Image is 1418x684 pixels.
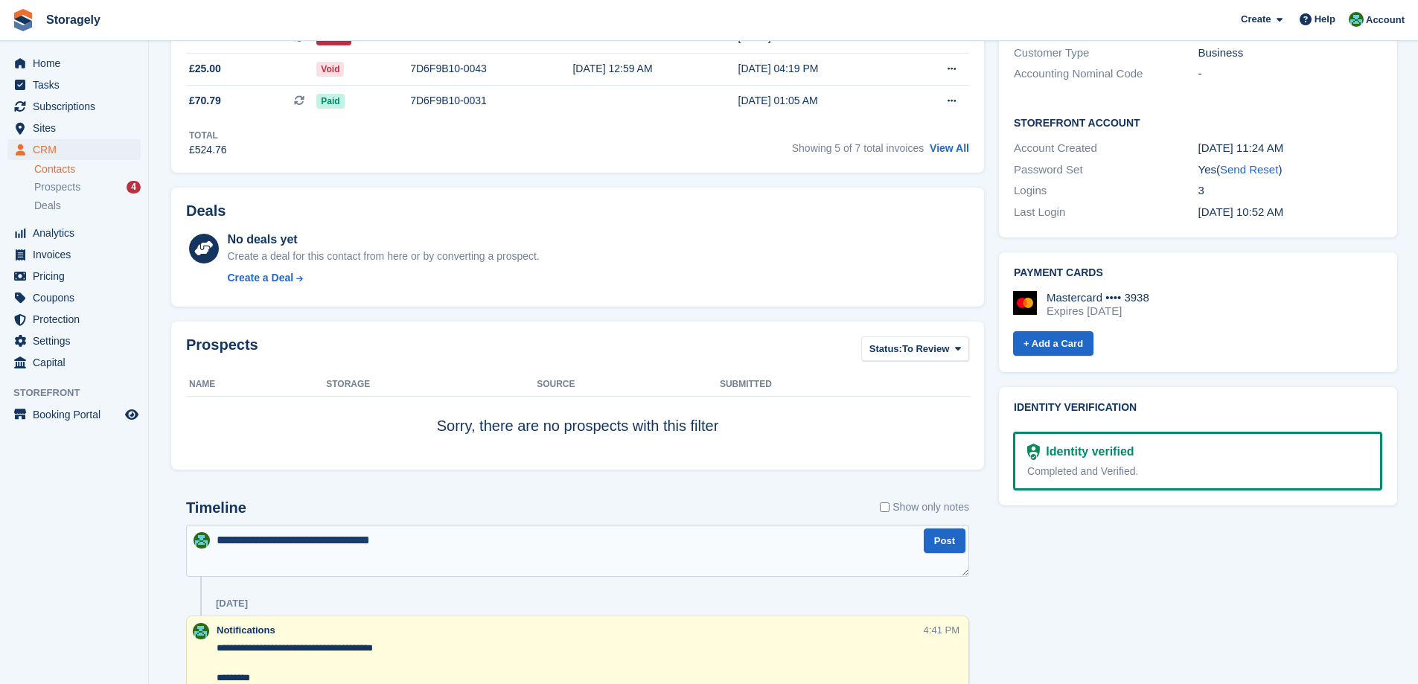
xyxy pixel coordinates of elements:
div: 3 [1198,182,1382,199]
span: Help [1315,12,1335,27]
div: Customer Type [1014,45,1198,62]
span: Deals [34,199,61,213]
a: menu [7,139,141,160]
div: [DATE] [216,598,248,610]
span: Invoices [33,244,122,265]
button: Post [924,528,965,553]
span: Capital [33,352,122,373]
a: menu [7,352,141,373]
h2: Timeline [186,499,246,517]
th: Storage [326,373,537,397]
h2: Identity verification [1014,402,1382,414]
span: Subscriptions [33,96,122,117]
a: Contacts [34,162,141,176]
div: Completed and Verified. [1027,464,1368,479]
a: Preview store [123,406,141,423]
div: Business [1198,45,1382,62]
img: Mastercard Logo [1013,291,1037,315]
div: Account Created [1014,140,1198,157]
span: Coupons [33,287,122,308]
a: menu [7,244,141,265]
span: Void [316,62,344,77]
span: Home [33,53,122,74]
a: menu [7,74,141,95]
img: Identity Verification Ready [1027,444,1040,460]
span: £70.79 [189,93,221,109]
img: Notifications [193,623,209,639]
span: Status: [869,342,902,357]
div: Mastercard •••• 3938 [1047,291,1149,304]
span: CRM [33,139,122,160]
span: Analytics [33,223,122,243]
div: £524.76 [189,142,227,158]
span: Sites [33,118,122,138]
div: Accounting Nominal Code [1014,65,1198,83]
a: menu [7,266,141,287]
h2: Prospects [186,336,258,364]
div: [DATE] 04:19 PM [738,61,905,77]
input: Show only notes [880,499,890,515]
img: Notifications [1349,12,1364,27]
a: menu [7,287,141,308]
a: View All [930,142,969,154]
span: Notifications [217,624,275,636]
button: Status: To Review [861,336,969,361]
a: Deals [34,198,141,214]
span: Showing 5 of 7 total invoices [792,142,924,154]
div: Total [189,129,227,142]
a: menu [7,53,141,74]
a: Prospects 4 [34,179,141,195]
span: ( ) [1216,163,1282,176]
span: Settings [33,330,122,351]
div: [DATE] 12:59 AM [572,61,738,77]
div: Create a deal for this contact from here or by converting a prospect. [227,249,539,264]
div: - [1198,65,1382,83]
img: stora-icon-8386f47178a22dfd0bd8f6a31ec36ba5ce8667c1dd55bd0f319d3a0aa187defe.svg [12,9,34,31]
h2: Deals [186,202,226,220]
div: 4 [127,181,141,194]
span: Paid [316,94,344,109]
h2: Payment cards [1014,267,1382,279]
span: Pricing [33,266,122,287]
label: Show only notes [880,499,969,515]
a: menu [7,223,141,243]
div: Expires [DATE] [1047,304,1149,318]
span: £25.00 [189,61,221,77]
div: 7D6F9B10-0043 [410,61,572,77]
div: Logins [1014,182,1198,199]
h2: Storefront Account [1014,115,1382,130]
span: Storefront [13,386,148,400]
a: Storagely [40,7,106,32]
div: No deals yet [227,231,539,249]
div: Identity verified [1040,443,1134,461]
div: [DATE] 11:24 AM [1198,140,1382,157]
a: menu [7,118,141,138]
time: 2025-07-03 09:52:12 UTC [1198,205,1284,218]
span: Tasks [33,74,122,95]
div: Last Login [1014,204,1198,221]
span: Booking Portal [33,404,122,425]
div: Password Set [1014,162,1198,179]
a: menu [7,404,141,425]
span: Account [1366,13,1405,28]
th: Name [186,373,326,397]
span: To Review [902,342,949,357]
div: [DATE] 01:05 AM [738,93,905,109]
span: Protection [33,309,122,330]
span: Create [1241,12,1271,27]
a: Create a Deal [227,270,539,286]
div: 7D6F9B10-0031 [410,93,572,109]
th: Source [537,373,720,397]
span: Prospects [34,180,80,194]
div: 4:41 PM [924,623,959,637]
a: + Add a Card [1013,331,1093,356]
a: menu [7,330,141,351]
a: Send Reset [1220,163,1278,176]
img: Notifications [194,532,210,549]
th: Submitted [720,373,969,397]
div: Create a Deal [227,270,293,286]
div: Yes [1198,162,1382,179]
a: menu [7,96,141,117]
span: Sorry, there are no prospects with this filter [437,418,719,434]
a: menu [7,309,141,330]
